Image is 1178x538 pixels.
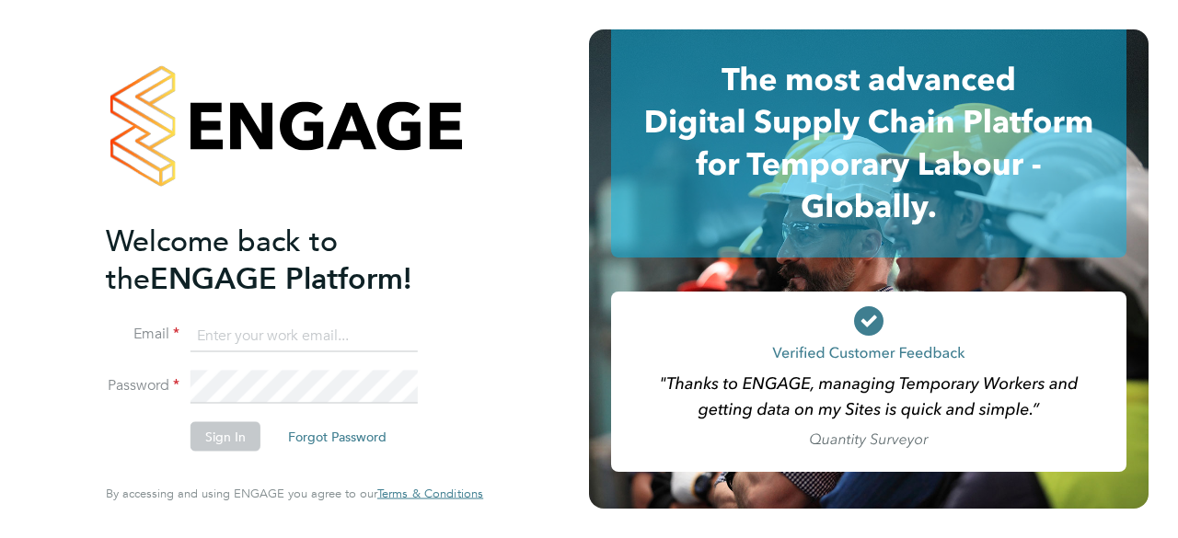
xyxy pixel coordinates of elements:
button: Sign In [191,422,260,452]
label: Email [106,325,179,344]
label: Password [106,376,179,395]
span: Welcome back to the [106,223,338,296]
span: By accessing and using ENGAGE you agree to our [106,486,483,501]
span: Terms & Conditions [377,486,483,501]
h2: ENGAGE Platform! [106,222,465,297]
a: Terms & Conditions [377,486,483,501]
input: Enter your work email... [191,319,418,352]
button: Forgot Password [273,422,401,452]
